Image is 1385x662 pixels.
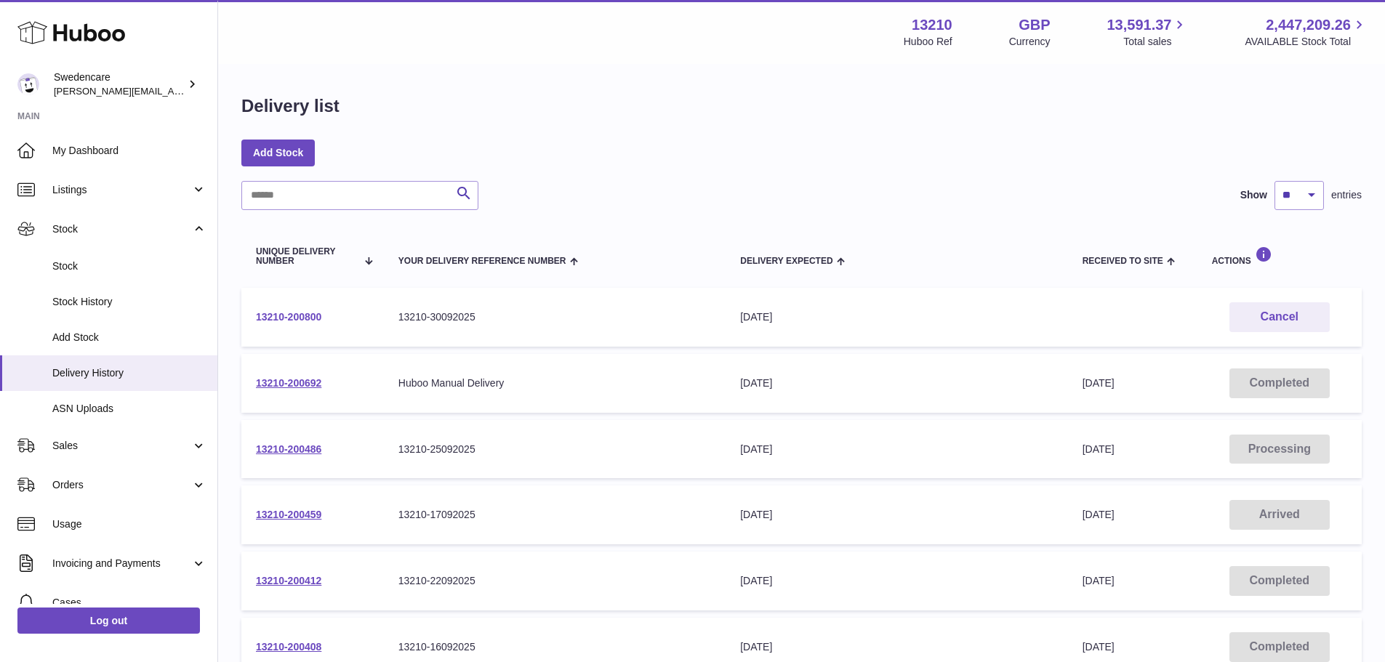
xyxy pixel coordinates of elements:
span: Total sales [1123,35,1188,49]
div: [DATE] [740,574,1053,588]
span: Cases [52,596,206,610]
span: entries [1331,188,1362,202]
span: Stock [52,222,191,236]
div: [DATE] [740,376,1053,390]
span: Stock [52,259,206,273]
a: 13210-200800 [256,311,321,323]
span: Sales [52,439,191,453]
span: [DATE] [1083,641,1115,653]
span: AVAILABLE Stock Total [1245,35,1368,49]
div: 13210-30092025 [398,310,711,324]
span: [DATE] [1083,509,1115,520]
label: Show [1240,188,1267,202]
span: Your Delivery Reference Number [398,257,566,266]
a: 13210-200408 [256,641,321,653]
img: rebecca.fall@swedencare.co.uk [17,73,39,95]
div: 13210-22092025 [398,574,711,588]
div: 13210-25092025 [398,443,711,456]
a: 13210-200459 [256,509,321,520]
span: Received to Site [1083,257,1163,266]
a: Log out [17,607,200,634]
strong: 13210 [912,15,952,35]
div: Actions [1212,246,1347,266]
span: 13,591.37 [1107,15,1171,35]
span: Unique Delivery Number [256,247,356,266]
a: 13,591.37 Total sales [1107,15,1188,49]
a: 13210-200486 [256,443,321,455]
div: [DATE] [740,508,1053,522]
span: Delivery Expected [740,257,832,266]
span: Add Stock [52,331,206,344]
div: 13210-17092025 [398,508,711,522]
div: [DATE] [740,310,1053,324]
h1: Delivery list [241,94,340,118]
div: Currency [1009,35,1051,49]
span: Listings [52,183,191,197]
button: Cancel [1229,302,1330,332]
strong: GBP [1019,15,1050,35]
span: Delivery History [52,366,206,380]
span: ASN Uploads [52,402,206,416]
span: [DATE] [1083,377,1115,389]
div: 13210-16092025 [398,640,711,654]
div: [DATE] [740,443,1053,456]
a: Add Stock [241,140,315,166]
a: 13210-200412 [256,575,321,586]
div: [DATE] [740,640,1053,654]
span: Stock History [52,295,206,309]
div: Huboo Manual Delivery [398,376,711,390]
span: [PERSON_NAME][EMAIL_ADDRESS][DOMAIN_NAME] [54,85,292,97]
a: 13210-200692 [256,377,321,389]
a: 2,447,209.26 AVAILABLE Stock Total [1245,15,1368,49]
div: Swedencare [54,70,185,98]
div: Huboo Ref [904,35,952,49]
span: My Dashboard [52,144,206,158]
span: [DATE] [1083,443,1115,455]
span: Usage [52,517,206,531]
span: Orders [52,478,191,492]
span: [DATE] [1083,575,1115,586]
span: Invoicing and Payments [52,557,191,570]
span: 2,447,209.26 [1266,15,1351,35]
